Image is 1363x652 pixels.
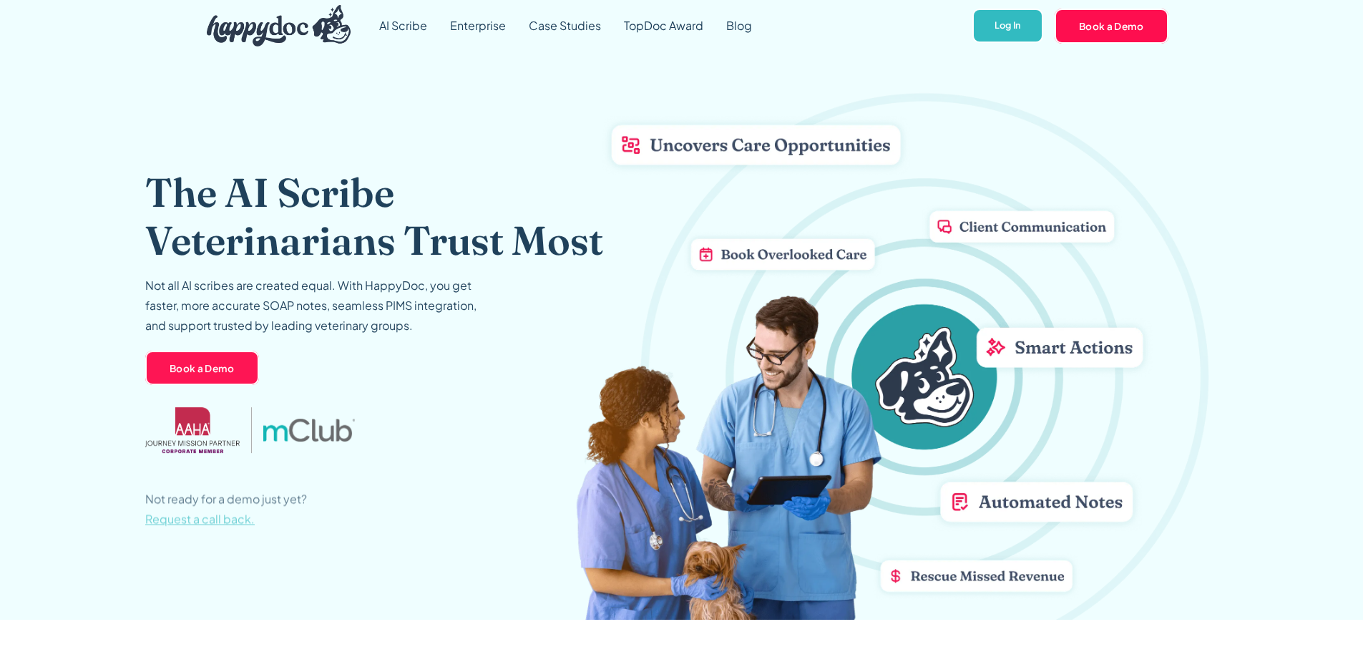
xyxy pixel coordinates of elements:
[207,5,351,47] img: HappyDoc Logo: A happy dog with his ear up, listening.
[972,9,1043,44] a: Log In
[1055,9,1168,43] a: Book a Demo
[145,351,259,385] a: Book a Demo
[145,276,489,336] p: Not all AI scribes are created equal. With HappyDoc, you get faster, more accurate SOAP notes, se...
[145,407,240,453] img: AAHA Advantage logo
[145,490,307,530] p: Not ready for a demo just yet?
[195,1,351,50] a: home
[145,168,628,264] h1: The AI Scribe Veterinarians Trust Most
[145,512,255,527] span: Request a call back.
[263,419,354,442] img: mclub logo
